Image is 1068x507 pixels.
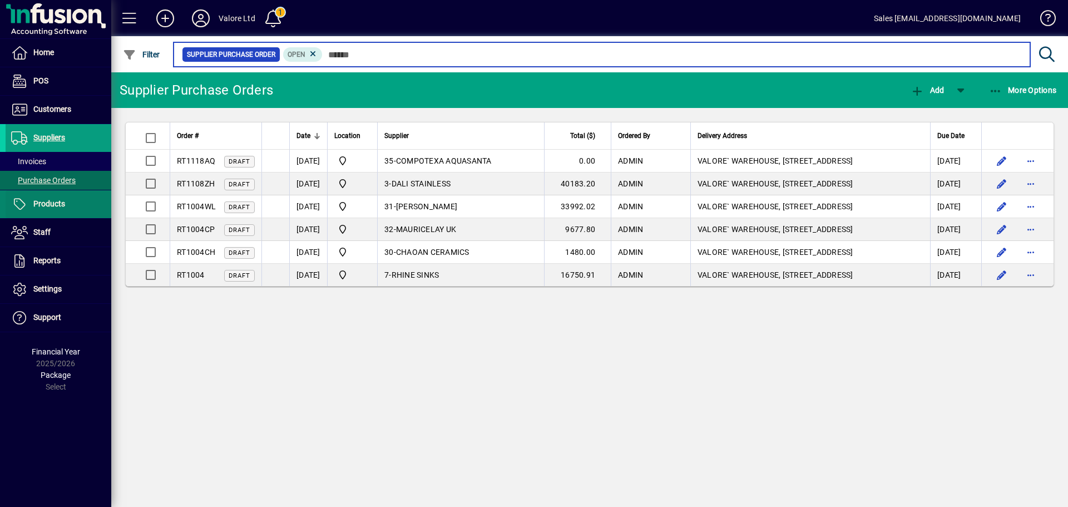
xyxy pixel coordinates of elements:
button: Edit [993,175,1011,193]
a: Settings [6,275,111,303]
span: COMPOTEXA AQUASANTA [396,156,492,165]
span: RT1108ZH [177,179,215,188]
span: Purchase Orders [11,176,76,185]
div: Order # [177,130,255,142]
td: [DATE] [289,195,327,218]
div: Due Date [937,130,975,142]
td: - [377,173,544,195]
span: Draft [229,204,250,211]
td: 33992.02 [544,195,611,218]
td: 16750.91 [544,264,611,286]
div: Supplier [384,130,537,142]
td: VALORE` WAREHOUSE, [STREET_ADDRESS] [690,264,930,286]
a: Invoices [6,152,111,171]
span: RHINE SINKS [392,270,439,279]
span: Products [33,199,65,208]
button: More Options [986,80,1060,100]
button: Edit [993,198,1011,215]
span: 7 [384,270,389,279]
span: RT1004CP [177,225,215,234]
td: [DATE] [930,241,981,264]
td: 40183.20 [544,173,611,195]
span: More Options [989,86,1057,95]
button: Edit [993,152,1011,170]
span: Due Date [937,130,965,142]
span: Staff [33,228,51,237]
td: [DATE] [930,173,981,195]
button: Edit [993,220,1011,238]
span: Customers [33,105,71,114]
span: 31 [384,202,394,211]
div: Ordered By [618,130,684,142]
span: 3 [384,179,389,188]
td: 0.00 [544,150,611,173]
td: [DATE] [289,150,327,173]
td: [DATE] [289,241,327,264]
td: 1480.00 [544,241,611,264]
td: VALORE` WAREHOUSE, [STREET_ADDRESS] [690,218,930,241]
span: Invoices [11,157,46,166]
td: VALORE` WAREHOUSE, [STREET_ADDRESS] [690,150,930,173]
td: - [377,150,544,173]
td: - [377,195,544,218]
td: [DATE] [930,195,981,218]
a: Knowledge Base [1032,2,1054,38]
a: Staff [6,219,111,247]
span: [PERSON_NAME] [396,202,457,211]
td: [DATE] [289,264,327,286]
span: Draft [229,249,250,257]
span: Home [33,48,54,57]
td: VALORE` WAREHOUSE, [STREET_ADDRESS] [690,241,930,264]
span: Support [33,313,61,322]
span: ADMIN [618,225,643,234]
button: Add [908,80,947,100]
td: 9677.80 [544,218,611,241]
span: Package [41,371,71,380]
div: Date [296,130,320,142]
td: - [377,264,544,286]
td: [DATE] [289,173,327,195]
span: Reports [33,256,61,265]
span: Total ($) [570,130,595,142]
mat-chip: Completion Status: Open [283,47,323,62]
div: Location [334,130,370,142]
a: Customers [6,96,111,124]
td: - [377,241,544,264]
button: Filter [120,45,163,65]
span: HILLCREST WAREHOUSE [334,245,370,259]
span: HILLCREST WAREHOUSE [334,154,370,168]
span: RT1004 [177,270,205,279]
span: Settings [33,284,62,293]
span: 30 [384,248,394,257]
span: ADMIN [618,248,643,257]
td: [DATE] [289,218,327,241]
span: RT1118AQ [177,156,215,165]
span: ADMIN [618,202,643,211]
span: Supplier Purchase Order [187,49,275,60]
span: Open [288,51,305,58]
span: Location [334,130,360,142]
td: [DATE] [930,264,981,286]
span: ADMIN [618,270,643,279]
div: Valore Ltd [219,9,255,27]
div: Total ($) [551,130,605,142]
span: Draft [229,181,250,188]
span: HILLCREST WAREHOUSE [334,177,370,190]
span: Draft [229,272,250,279]
button: More options [1022,243,1040,261]
span: POS [33,76,48,85]
span: ADMIN [618,179,643,188]
button: More options [1022,266,1040,284]
span: ADMIN [618,156,643,165]
span: Filter [123,50,160,59]
button: Edit [993,243,1011,261]
a: Home [6,39,111,67]
span: Order # [177,130,199,142]
button: More options [1022,220,1040,238]
span: Date [296,130,310,142]
td: VALORE` WAREHOUSE, [STREET_ADDRESS] [690,195,930,218]
span: Draft [229,227,250,234]
div: Sales [EMAIL_ADDRESS][DOMAIN_NAME] [874,9,1021,27]
button: More options [1022,152,1040,170]
td: - [377,218,544,241]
